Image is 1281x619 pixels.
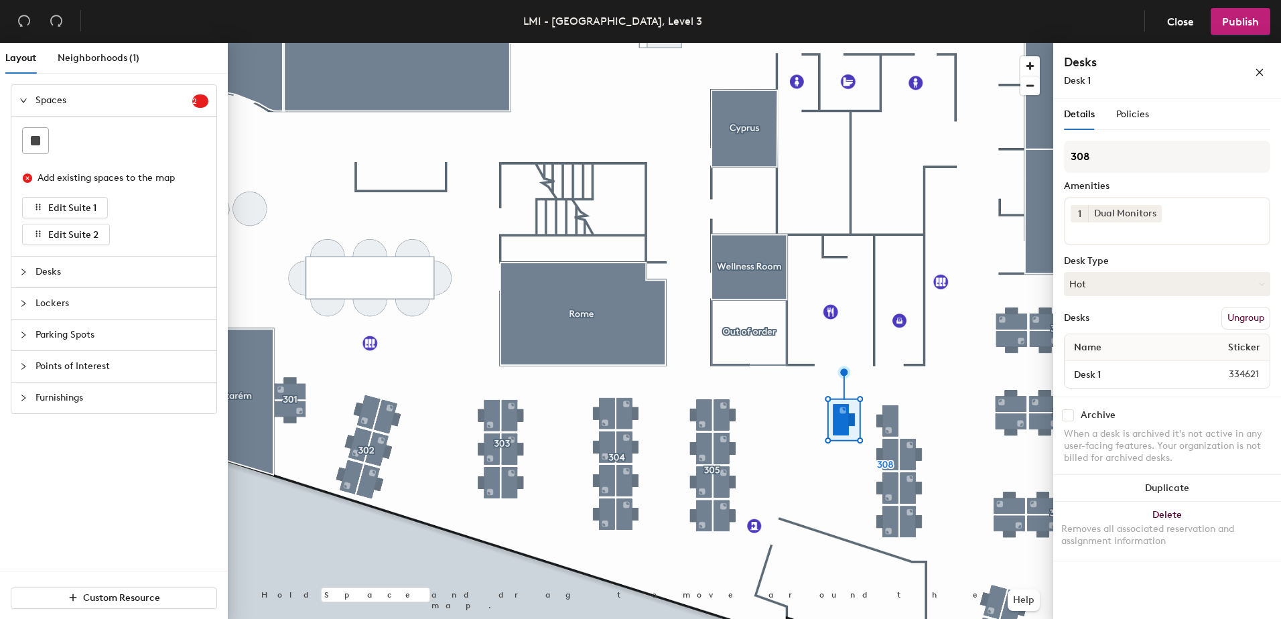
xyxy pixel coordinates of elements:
span: Lockers [36,288,208,319]
span: 1 [1078,207,1081,221]
span: Points of Interest [36,351,208,382]
span: Spaces [36,85,192,116]
span: Close [1167,15,1194,28]
button: 1 [1071,205,1088,222]
span: close-circle [23,174,32,183]
button: Publish [1211,8,1270,35]
sup: 2 [192,94,208,108]
div: Archive [1081,410,1116,421]
button: DeleteRemoves all associated reservation and assignment information [1053,502,1281,561]
button: Duplicate [1053,475,1281,502]
button: Edit Suite 2 [22,224,110,245]
span: expanded [19,96,27,105]
span: 2 [192,96,208,106]
span: Desk 1 [1064,75,1091,86]
button: Hot [1064,272,1270,296]
div: Dual Monitors [1088,205,1162,222]
span: collapsed [19,331,27,339]
button: Ungroup [1221,307,1270,330]
span: collapsed [19,394,27,402]
input: Unnamed desk [1067,365,1197,384]
span: Publish [1222,15,1259,28]
span: Furnishings [36,383,208,413]
span: collapsed [19,268,27,276]
span: close [1255,68,1264,77]
div: Removes all associated reservation and assignment information [1061,523,1273,547]
button: Redo (⌘ + ⇧ + Z) [43,8,70,35]
div: Desk Type [1064,256,1270,267]
span: collapsed [19,362,27,370]
button: Close [1156,8,1205,35]
span: Sticker [1221,336,1267,360]
div: LMI - [GEOGRAPHIC_DATA], Level 3 [523,13,702,29]
div: Add existing spaces to the map [38,171,197,186]
div: Desks [1064,313,1089,324]
div: When a desk is archived it's not active in any user-facing features. Your organization is not bil... [1064,428,1270,464]
span: Edit Suite 2 [48,229,98,240]
button: Custom Resource [11,588,217,609]
div: Amenities [1064,181,1270,192]
span: Neighborhoods (1) [58,52,139,64]
button: Undo (⌘ + Z) [11,8,38,35]
span: undo [17,14,31,27]
span: Desks [36,257,208,287]
span: Layout [5,52,36,64]
span: 334621 [1197,367,1267,382]
button: Edit Suite 1 [22,197,108,218]
span: Custom Resource [83,592,160,604]
h4: Desks [1064,54,1211,71]
button: Help [1008,590,1040,611]
span: Parking Spots [36,320,208,350]
span: Edit Suite 1 [48,202,96,214]
span: collapsed [19,299,27,307]
span: Policies [1116,109,1149,120]
span: Details [1064,109,1095,120]
span: Name [1067,336,1108,360]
